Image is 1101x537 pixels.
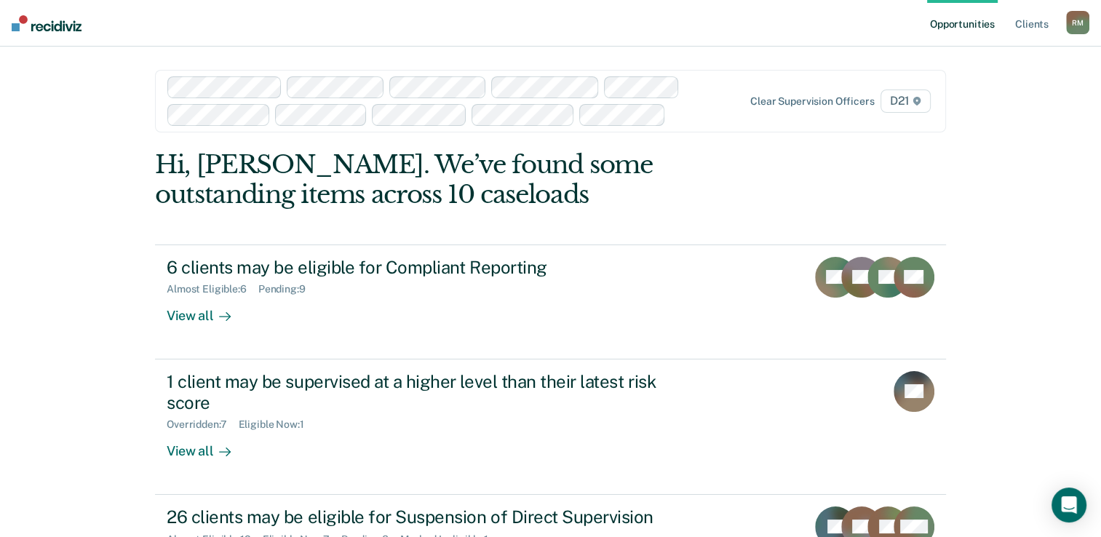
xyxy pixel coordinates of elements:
a: 1 client may be supervised at a higher level than their latest risk scoreOverridden:7Eligible Now... [155,359,946,495]
div: 1 client may be supervised at a higher level than their latest risk score [167,371,677,413]
div: Pending : 9 [258,283,317,295]
button: RM [1066,11,1089,34]
div: View all [167,295,248,324]
div: View all [167,431,248,459]
div: Clear supervision officers [750,95,874,108]
div: 26 clients may be eligible for Suspension of Direct Supervision [167,506,677,528]
div: R M [1066,11,1089,34]
span: D21 [881,89,931,113]
div: Almost Eligible : 6 [167,283,258,295]
div: Overridden : 7 [167,418,238,431]
img: Recidiviz [12,15,82,31]
div: Eligible Now : 1 [238,418,315,431]
div: Open Intercom Messenger [1052,488,1086,522]
div: 6 clients may be eligible for Compliant Reporting [167,257,677,278]
div: Hi, [PERSON_NAME]. We’ve found some outstanding items across 10 caseloads [155,150,787,210]
a: 6 clients may be eligible for Compliant ReportingAlmost Eligible:6Pending:9View all [155,244,946,359]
